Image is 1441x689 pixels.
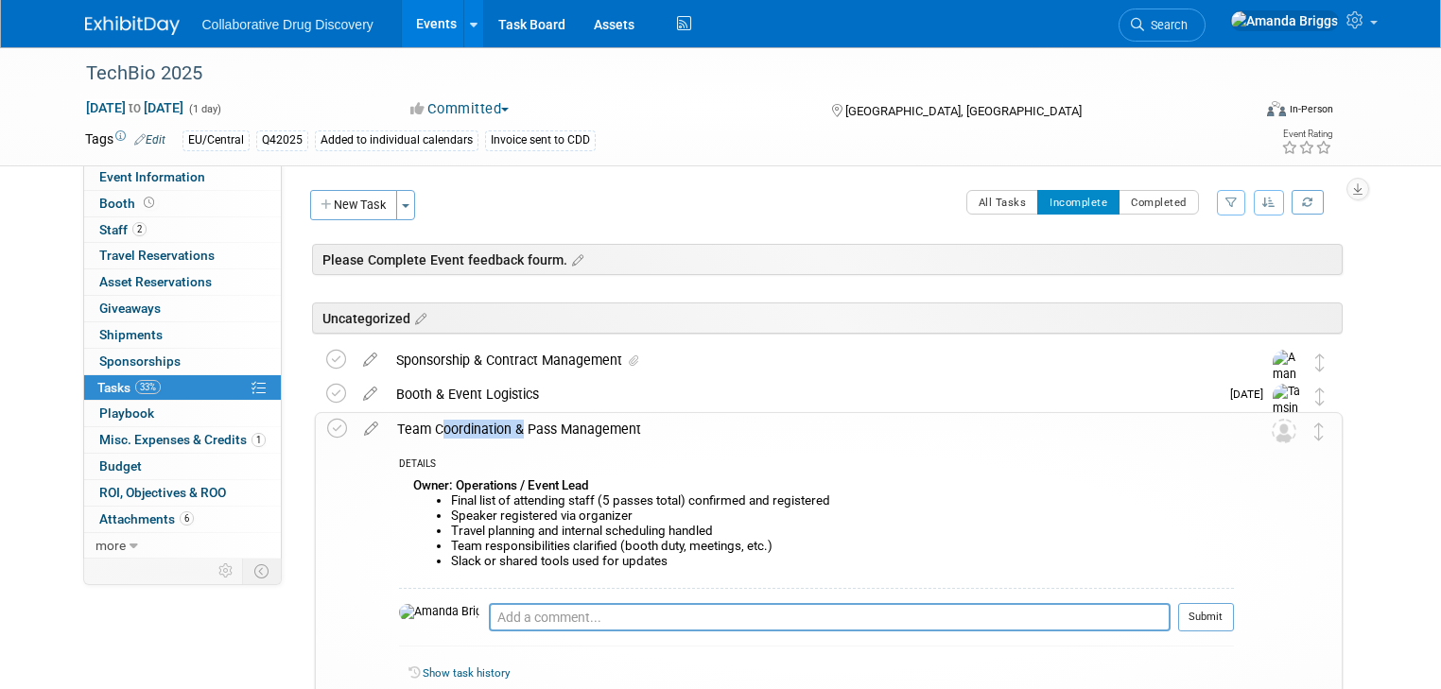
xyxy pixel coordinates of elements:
span: Tasks [97,380,161,395]
i: Move task [1314,422,1324,440]
a: Giveaways [84,296,281,321]
a: Tasks33% [84,375,281,401]
span: Search [1144,18,1188,32]
span: Playbook [99,405,154,421]
a: edit [354,386,387,403]
span: Staff [99,222,147,237]
div: Event Rating [1281,129,1332,139]
a: Edit sections [410,308,426,327]
a: Sponsorships [84,349,281,374]
img: Amanda Briggs [399,604,479,621]
span: Giveaways [99,301,161,316]
div: Uncategorized [312,302,1343,334]
span: Event Information [99,169,205,184]
td: Tags [85,129,165,151]
li: Team responsibilities clarified (booth duty, meetings, etc.) [451,539,1234,554]
a: Edit [134,133,165,146]
div: EU/Central [182,130,250,150]
span: 33% [135,380,161,394]
span: Asset Reservations [99,274,212,289]
span: Sponsorships [99,353,181,369]
a: more [84,533,281,559]
button: Submit [1178,603,1234,631]
span: [GEOGRAPHIC_DATA], [GEOGRAPHIC_DATA] [845,104,1082,118]
div: Please Complete Event feedback fourm. [312,244,1343,275]
div: Booth & Event Logistics [387,378,1219,410]
a: Refresh [1292,190,1324,215]
li: Travel planning and internal scheduling handled [451,524,1234,539]
i: Move task [1315,388,1325,405]
button: Completed [1119,190,1199,215]
a: Event Information [84,164,281,190]
a: edit [355,421,388,438]
a: Show task history [423,666,510,680]
a: Attachments6 [84,507,281,532]
span: 2 [132,222,147,236]
a: Staff2 [84,217,281,243]
div: Q42025 [256,130,308,150]
img: Tamsin Lamont [1273,384,1301,451]
span: Misc. Expenses & Credits [99,432,266,447]
span: Budget [99,458,142,474]
a: Travel Reservations [84,243,281,268]
a: Budget [84,454,281,479]
a: Shipments [84,322,281,348]
button: All Tasks [966,190,1039,215]
a: Booth [84,191,281,216]
div: In-Person [1289,102,1333,116]
div: Added to individual calendars [315,130,478,150]
span: (1 day) [187,103,221,115]
a: edit [354,352,387,369]
button: Committed [404,99,516,119]
img: ExhibitDay [85,16,180,35]
a: Misc. Expenses & Credits1 [84,427,281,453]
button: Incomplete [1037,190,1120,215]
span: Collaborative Drug Discovery [202,17,373,32]
img: Amanda Briggs [1230,10,1339,31]
li: Slack or shared tools used for updates [451,554,1234,569]
a: Playbook [84,401,281,426]
span: Attachments [99,511,194,526]
a: Edit sections [567,250,583,268]
span: Travel Reservations [99,248,215,263]
span: [DATE] [1230,388,1273,401]
img: Format-Inperson.png [1267,101,1286,116]
div: Event Format [1149,98,1333,127]
div: Invoice sent to CDD [485,130,596,150]
span: more [95,538,126,553]
span: [DATE] [DATE] [85,99,184,116]
li: Final list of attending staff (5 passes total) confirmed and registered [451,493,1234,508]
a: ROI, Objectives & ROO [84,480,281,506]
img: Unassigned [1272,419,1296,443]
li: Speaker registered via organizer [451,508,1234,524]
div: TechBio 2025 [79,57,1227,91]
td: Toggle Event Tabs [242,559,281,583]
td: Personalize Event Tab Strip [210,559,243,583]
i: Move task [1315,353,1325,371]
span: Booth not reserved yet [140,196,158,210]
span: 1 [252,433,266,447]
img: Amanda Briggs [1273,350,1301,433]
span: Booth [99,196,158,211]
div: DETAILS [399,457,1234,474]
div: Sponsorship & Contract Management [387,344,1235,376]
button: New Task [310,190,397,220]
span: to [126,100,144,115]
span: Shipments [99,327,163,342]
span: 6 [180,511,194,525]
b: Owner: Operations / Event Lead [413,478,589,492]
span: ROI, Objectives & ROO [99,485,226,500]
a: Search [1119,9,1206,42]
a: Asset Reservations [84,269,281,295]
div: Team Coordination & Pass Management [388,413,1234,445]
